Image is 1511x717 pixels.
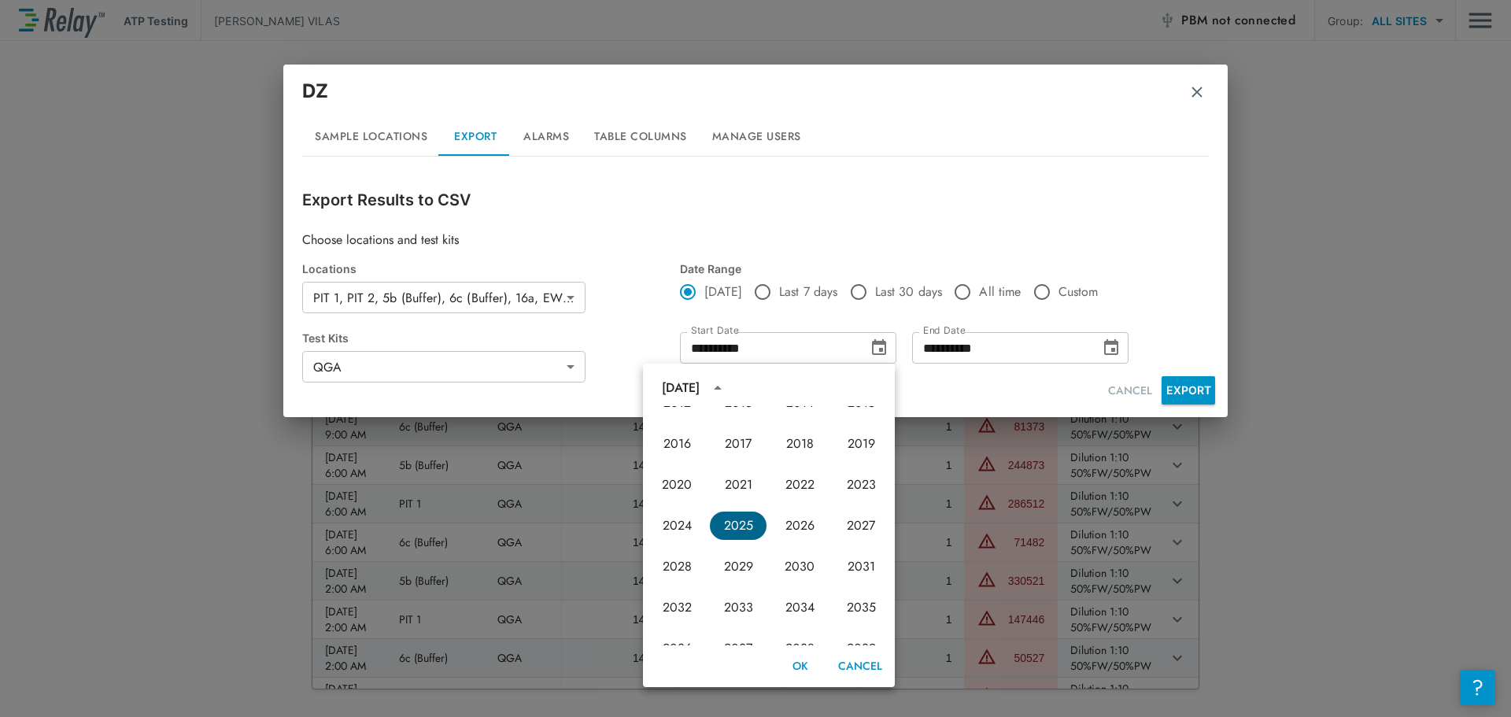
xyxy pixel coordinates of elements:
button: 2019 [833,430,889,458]
button: 2021 [710,471,767,499]
button: 2016 [648,430,705,458]
button: 2027 [833,512,889,540]
button: CANCEL [1102,376,1158,405]
button: 2033 [710,593,767,622]
button: Cancel [832,652,888,681]
button: 2034 [771,593,828,622]
span: [DATE] [704,283,742,301]
span: Last 30 days [875,283,943,301]
label: Start Date [691,325,738,336]
button: Sample Locations [302,118,440,156]
span: Custom [1058,283,1099,301]
button: EXPORT [1162,376,1215,405]
button: year view is open, switch to calendar view [704,375,731,401]
button: 2017 [710,430,767,458]
button: 2036 [648,634,705,663]
span: All time [979,283,1021,301]
div: Locations [302,262,680,275]
button: Table Columns [582,118,700,156]
div: PIT 1, PIT 2, 5b (Buffer), 6c (Buffer), 16a, EWK 1 [302,282,586,313]
button: 2024 [648,512,705,540]
button: 2028 [648,553,705,581]
button: 2030 [771,553,828,581]
div: QGA [302,351,586,383]
div: Test Kits [302,331,680,345]
iframe: Resource center [1460,670,1495,705]
button: 2026 [771,512,828,540]
button: 2018 [771,430,828,458]
button: Alarms [511,118,582,156]
button: Manage Users [700,118,814,156]
button: 2025 [710,512,767,540]
button: 2029 [710,553,767,581]
img: Remove [1189,84,1205,100]
button: 2035 [833,593,889,622]
p: Export Results to CSV [302,188,1209,212]
span: Last 7 days [779,283,838,301]
button: Export [440,118,511,156]
div: Date Range [680,262,1133,275]
button: OK [775,652,826,681]
p: Choose locations and test kits [302,231,1209,249]
button: 2032 [648,593,705,622]
button: 2038 [771,634,828,663]
div: [DATE] [662,379,700,397]
button: Choose date, selected date is Sep 25, 2025 [1095,332,1127,364]
button: 2020 [648,471,705,499]
button: Choose date, selected date is Sep 25, 2025 [863,332,895,364]
button: 2023 [833,471,889,499]
button: 2022 [771,471,828,499]
button: 2039 [833,634,889,663]
label: End Date [923,325,965,336]
button: 2037 [710,634,767,663]
p: DZ [302,77,328,105]
button: 2031 [833,553,889,581]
